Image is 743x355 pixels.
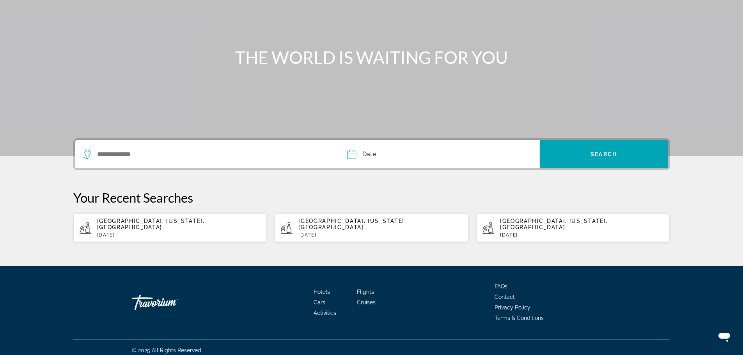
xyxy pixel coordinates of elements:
[97,218,205,230] span: [GEOGRAPHIC_DATA], [US_STATE], [GEOGRAPHIC_DATA]
[298,232,462,238] p: [DATE]
[495,283,507,290] a: FAQs
[73,213,267,242] button: [GEOGRAPHIC_DATA], [US_STATE], [GEOGRAPHIC_DATA][DATE]
[500,232,664,238] p: [DATE]
[275,213,468,242] button: [GEOGRAPHIC_DATA], [US_STATE], [GEOGRAPHIC_DATA][DATE]
[495,304,530,311] a: Privacy Policy
[500,218,608,230] span: [GEOGRAPHIC_DATA], [US_STATE], [GEOGRAPHIC_DATA]
[73,190,670,205] p: Your Recent Searches
[712,324,737,349] iframe: Button to launch messaging window
[132,347,202,353] span: © 2025 All Rights Reserved.
[347,140,539,168] button: Date
[225,47,518,67] h1: THE WORLD IS WAITING FOR YOU
[540,140,668,168] button: Search
[298,218,406,230] span: [GEOGRAPHIC_DATA], [US_STATE], [GEOGRAPHIC_DATA]
[495,294,515,300] a: Contact
[357,299,376,306] a: Cruises
[495,315,544,321] a: Terms & Conditions
[97,232,261,238] p: [DATE]
[132,291,210,314] a: Travorium
[357,289,374,295] a: Flights
[314,299,325,306] a: Cars
[314,310,336,316] a: Activities
[314,289,330,295] a: Hotels
[590,151,617,157] span: Search
[75,140,668,168] div: Search widget
[476,213,670,242] button: [GEOGRAPHIC_DATA], [US_STATE], [GEOGRAPHIC_DATA][DATE]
